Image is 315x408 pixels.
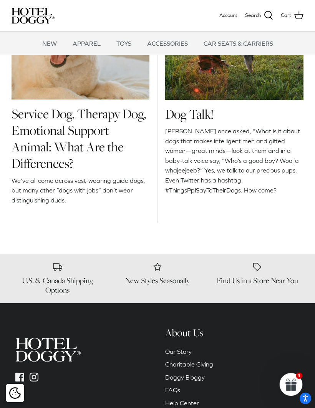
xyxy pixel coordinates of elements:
[12,276,104,295] h6: U.S. & Canada Shipping Options
[66,32,108,55] a: APPAREL
[111,276,204,285] h6: New Styles Seasonally
[165,374,205,381] a: Doggy Bloggy
[197,32,280,55] a: CAR SEATS & CARRIERS
[165,348,192,355] a: Our Story
[165,105,214,123] a: Dog Talk!
[12,8,55,24] img: hoteldoggycom
[109,32,138,55] a: TOYS
[211,262,303,285] a: Find Us in a Store Near You
[9,387,21,399] img: Cookie policy
[12,262,104,295] a: U.S. & Canada Shipping Options
[219,12,237,18] span: Account
[165,400,199,406] a: Help Center
[281,12,291,20] span: Cart
[140,32,195,55] a: ACCESSORIES
[6,384,24,402] div: Cookie policy
[165,326,300,339] h6: About Us
[219,12,237,20] a: Account
[211,276,303,285] h6: Find Us in a Store Near You
[245,11,273,21] a: Search
[35,32,64,55] a: NEW
[281,11,303,21] a: Cart
[165,126,303,205] div: [PERSON_NAME] once asked, “What is it about dogs that makes intelligent men and gifted women—grea...
[15,373,24,381] a: Facebook
[30,373,38,381] a: Instagram
[245,12,261,20] span: Search
[12,105,146,173] a: Service Dog, Therapy Dog, Emotional Support Animal: What Are the Differences?
[165,361,213,368] a: Charitable Giving
[12,176,149,206] div: We’ve all come across vest-wearing guide dogs, but many other “dogs with jobs” don’t wear disting...
[15,338,81,362] img: hoteldoggycom
[8,386,22,400] button: Cookie policy
[165,386,180,393] a: FAQs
